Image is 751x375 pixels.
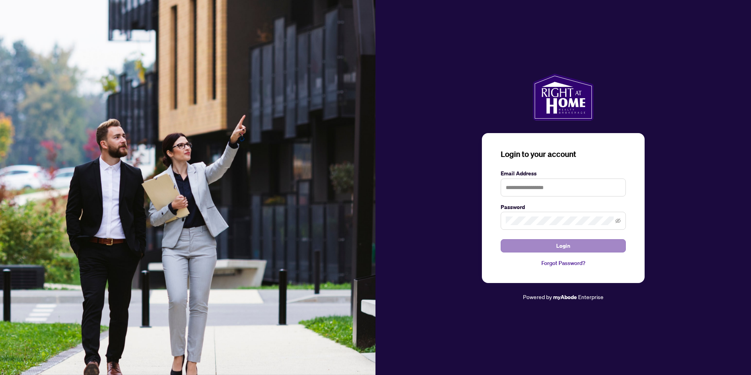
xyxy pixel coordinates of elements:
a: myAbode [553,293,577,301]
button: Login [501,239,626,252]
span: Enterprise [578,293,604,300]
span: eye-invisible [615,218,621,224]
label: Password [501,203,626,211]
a: Forgot Password? [501,259,626,267]
label: Email Address [501,169,626,178]
span: Powered by [523,293,552,300]
h3: Login to your account [501,149,626,160]
span: Login [556,240,570,252]
img: ma-logo [533,74,593,121]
